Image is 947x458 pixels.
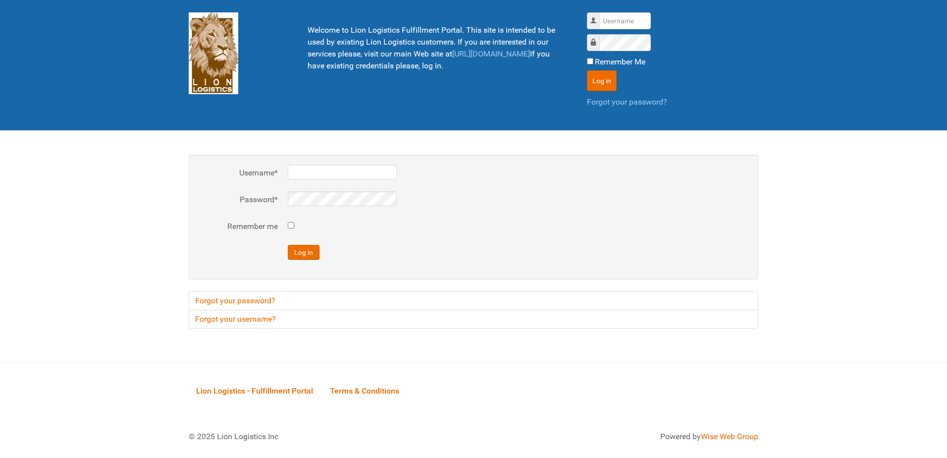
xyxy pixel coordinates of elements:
[587,97,667,107] a: Forgot your password?
[199,194,278,206] label: Password
[330,386,399,396] span: Terms & Conditions
[189,375,320,406] a: Lion Logistics - Fulfillment Portal
[599,12,651,29] input: Username
[196,386,313,396] span: Lion Logistics - Fulfillment Portal
[701,432,758,441] a: Wise Web Group
[189,48,238,57] a: Lion Logistics
[189,12,238,94] img: Lion Logistics
[189,291,758,310] a: Forgot your password?
[486,431,758,443] div: Powered by
[587,70,617,91] button: Log in
[189,310,758,329] a: Forgot your username?
[595,56,645,68] label: Remember Me
[199,221,278,232] label: Remember me
[199,167,278,179] label: Username
[452,49,530,58] a: [URL][DOMAIN_NAME]
[322,375,407,406] a: Terms & Conditions
[288,245,319,260] button: Log in
[181,423,469,450] div: © 2025 Lion Logistics Inc
[308,24,562,72] p: Welcome to Lion Logistics Fulfillment Portal. This site is intended to be used by existing Lion L...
